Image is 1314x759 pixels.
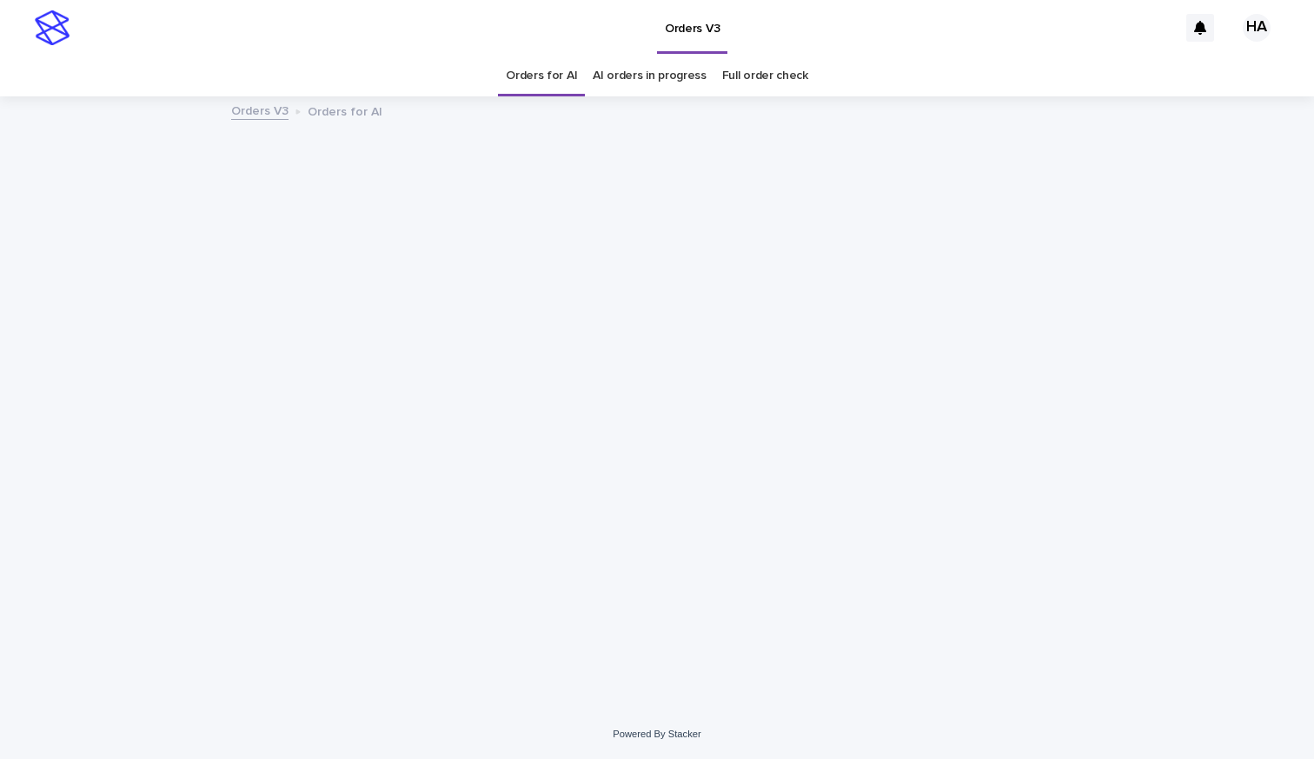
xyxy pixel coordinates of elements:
[593,56,707,96] a: AI orders in progress
[308,101,382,120] p: Orders for AI
[613,729,700,739] a: Powered By Stacker
[231,100,289,120] a: Orders V3
[35,10,70,45] img: stacker-logo-s-only.png
[1243,14,1271,42] div: HA
[506,56,577,96] a: Orders for AI
[722,56,808,96] a: Full order check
